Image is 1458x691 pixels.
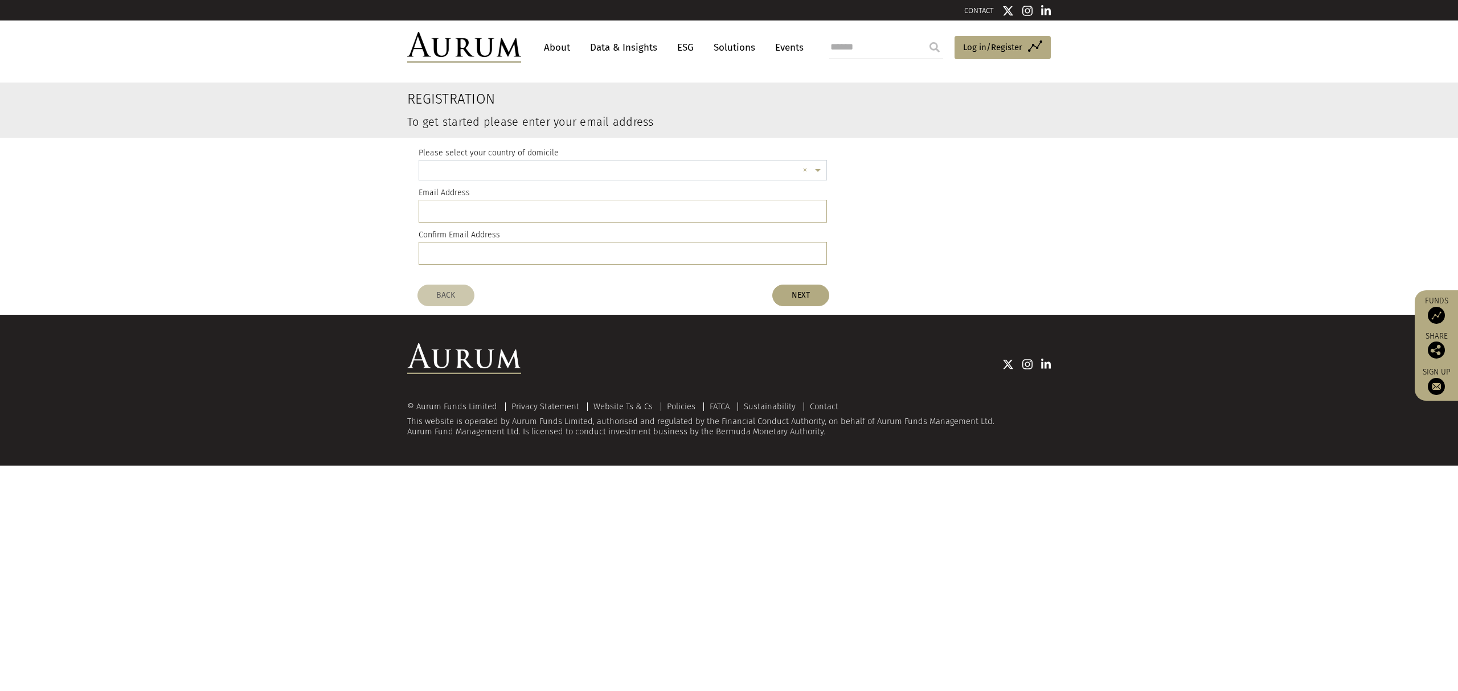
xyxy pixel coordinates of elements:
a: Solutions [708,37,761,58]
img: Sign up to our newsletter [1428,378,1445,395]
span: Clear all [802,164,812,177]
img: Aurum [407,32,521,63]
div: This website is operated by Aurum Funds Limited, authorised and regulated by the Financial Conduc... [407,402,1051,437]
img: Twitter icon [1002,5,1014,17]
input: Submit [923,36,946,59]
h2: Registration [407,91,941,108]
label: Confirm Email Address [419,228,500,242]
img: Linkedin icon [1041,359,1051,370]
a: Log in/Register [955,36,1051,60]
img: Access Funds [1428,307,1445,324]
a: ESG [671,37,699,58]
label: Please select your country of domicile [419,146,559,160]
span: Log in/Register [963,40,1022,54]
img: Share this post [1428,342,1445,359]
a: Website Ts & Cs [593,401,653,412]
a: Data & Insights [584,37,663,58]
button: NEXT [772,285,829,306]
img: Linkedin icon [1041,5,1051,17]
a: FATCA [710,401,730,412]
img: Aurum Logo [407,343,521,374]
a: Privacy Statement [511,401,579,412]
a: Contact [810,401,838,412]
a: Events [769,37,804,58]
label: Email Address [419,186,470,200]
a: Sign up [1420,367,1452,395]
h3: To get started please enter your email address [407,116,941,127]
img: Twitter icon [1002,359,1014,370]
div: © Aurum Funds Limited [407,402,503,411]
img: Instagram icon [1022,5,1033,17]
button: BACK [417,285,474,306]
a: Policies [667,401,695,412]
a: CONTACT [964,6,994,15]
a: About [538,37,576,58]
div: Share [1420,332,1452,359]
a: Funds [1420,296,1452,324]
a: Sustainability [744,401,796,412]
img: Instagram icon [1022,359,1033,370]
